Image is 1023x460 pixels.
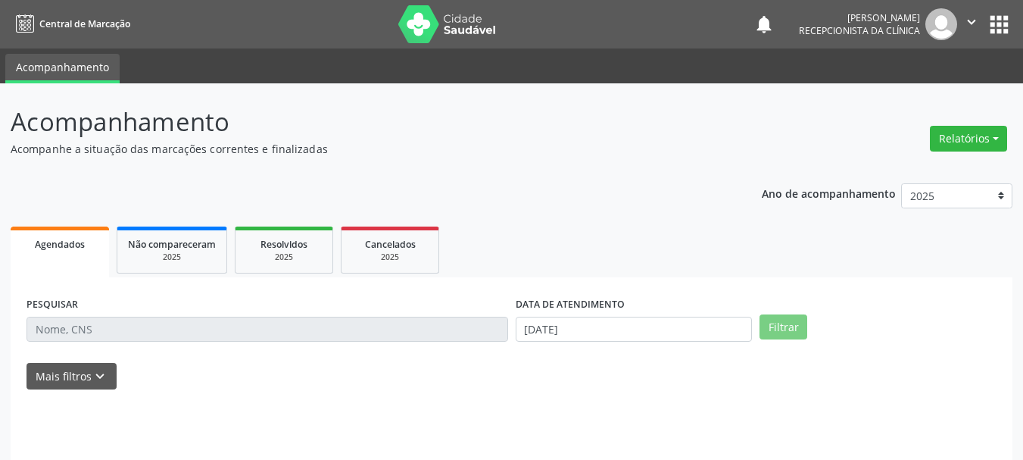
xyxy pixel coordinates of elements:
button: Filtrar [759,314,807,340]
label: DATA DE ATENDIMENTO [516,293,625,317]
div: 2025 [352,252,428,263]
p: Acompanhamento [11,103,712,141]
span: Cancelados [365,238,416,251]
span: Resolvidos [260,238,307,251]
input: Selecione um intervalo [516,317,753,343]
i: keyboard_arrow_down [92,368,108,385]
div: 2025 [128,252,216,263]
img: img [925,8,957,40]
button:  [957,8,986,40]
span: Não compareceram [128,238,216,251]
label: PESQUISAR [27,293,78,317]
button: notifications [753,14,775,35]
a: Acompanhamento [5,54,120,83]
span: Central de Marcação [39,17,130,30]
div: 2025 [246,252,322,263]
input: Nome, CNS [27,317,508,343]
p: Acompanhe a situação das marcações correntes e finalizadas [11,141,712,157]
button: apps [986,11,1012,38]
span: Recepcionista da clínica [799,24,920,37]
button: Relatórios [930,126,1007,152]
span: Agendados [35,238,85,251]
button: Mais filtroskeyboard_arrow_down [27,363,117,390]
div: [PERSON_NAME] [799,11,920,24]
i:  [963,14,980,30]
a: Central de Marcação [11,11,130,36]
p: Ano de acompanhamento [762,183,896,202]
